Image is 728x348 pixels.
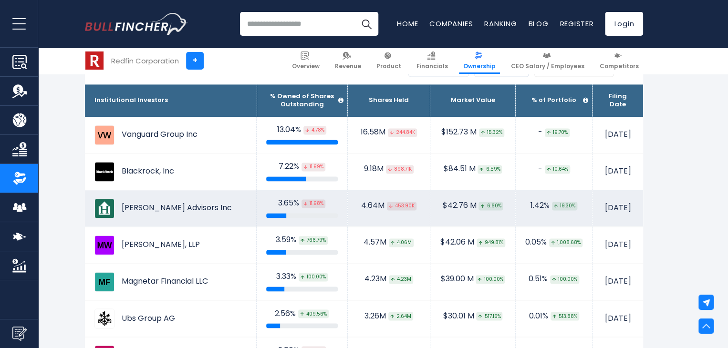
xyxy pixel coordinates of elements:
[372,48,406,74] a: Product
[593,226,643,263] td: [DATE]
[266,162,338,172] div: 7.22%
[357,127,420,137] div: 16.58M
[302,163,325,171] span: 11.99%
[560,19,593,29] a: Register
[440,274,506,284] div: $39.00 M
[298,309,329,318] span: 409.56%
[347,84,430,117] th: Shares Held
[430,84,516,117] th: Market Value
[525,311,582,321] div: 0.01%
[266,198,338,208] div: 3.65%
[357,201,420,211] div: 4.64M
[288,48,324,74] a: Overview
[85,227,257,263] td: [PERSON_NAME], LLP
[593,117,643,154] td: [DATE]
[416,62,448,70] span: Financials
[412,48,452,74] a: Financials
[605,12,643,36] a: Login
[397,19,418,29] a: Home
[549,238,582,247] span: 1,008.68%
[389,275,413,284] span: 4.23M
[593,84,643,117] th: Filing Date
[429,19,473,29] a: Companies
[388,128,417,137] span: 244.84K
[507,48,589,74] a: CEO Salary / Employees
[302,199,325,208] span: 11.98%
[303,126,326,134] span: 4.78%
[528,19,548,29] a: Blog
[479,128,504,137] span: 15.32%
[257,84,347,117] th: % Owned of Shares Outstanding
[85,51,104,70] img: RDFN logo
[440,127,506,137] div: $152.73 M
[85,264,257,300] td: Magnetar Financial LLC
[386,165,414,174] span: 898.71K
[357,311,420,321] div: 3.26M
[440,237,506,247] div: $42.06 M
[593,153,643,190] td: [DATE]
[331,48,365,74] a: Revenue
[593,300,643,337] td: [DATE]
[292,62,320,70] span: Overview
[94,198,114,218] img: Hennessy Advisors Inc
[525,237,582,247] div: 0.05%
[459,48,500,74] a: Ownership
[85,117,257,153] td: Vanguard Group Inc
[516,84,593,117] th: % of Portfolio
[525,274,582,284] div: 0.51%
[99,61,385,74] h2: Redfin Corporation Institutional Ownership Details (2025 Q1)
[552,202,577,210] span: 19.30%
[357,164,420,174] div: 9.18M
[440,164,506,174] div: $84.51 M
[593,190,643,226] td: [DATE]
[545,165,570,174] span: 10.64%
[85,300,257,337] td: Ubs Group AG
[376,62,401,70] span: Product
[511,62,584,70] span: CEO Salary / Employees
[388,312,413,320] span: 2.64M
[357,237,420,247] div: 4.57M
[299,236,328,245] span: 766.79%
[440,311,506,321] div: $30.01 M
[94,125,114,145] img: Vanguard Group Inc
[186,52,204,70] a: +
[111,55,179,66] div: Redfin Corporation
[484,19,517,29] a: Ranking
[545,128,570,137] span: 19.70%
[525,201,582,211] div: 1.42%
[85,84,257,117] th: Institutional Investors
[266,235,338,245] div: 3.59%
[357,274,420,284] div: 4.23M
[85,13,187,35] a: Go to homepage
[94,162,114,182] img: Blackrock, Inc
[525,127,582,137] div: -
[593,263,643,300] td: [DATE]
[595,48,643,74] a: Competitors
[85,154,257,190] td: Blackrock, Inc
[600,62,639,70] span: Competitors
[477,238,505,247] span: 949.81%
[478,165,502,174] span: 6.59%
[550,275,579,284] span: 100.00%
[551,312,579,320] span: 513.88%
[266,308,338,318] div: 2.56%
[266,272,338,282] div: 3.33%
[335,62,361,70] span: Revenue
[387,202,416,210] span: 453.90K
[94,272,114,292] img: Magnetar Financial LLC
[354,12,378,36] button: Search
[12,171,27,185] img: Ownership
[476,275,505,284] span: 100.00%
[440,201,506,211] div: $42.76 M
[94,308,114,328] img: Ubs Group AG
[478,202,503,210] span: 6.60%
[463,62,496,70] span: Ownership
[299,273,328,281] span: 100.00%
[94,235,114,255] img: Marshall Wace, LLP
[85,190,257,226] td: [PERSON_NAME] Advisors Inc
[389,238,414,247] span: 4.06M
[266,125,338,135] div: 13.04%
[85,13,188,35] img: Bullfincher logo
[476,312,502,320] span: 517.15%
[525,164,582,174] div: -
